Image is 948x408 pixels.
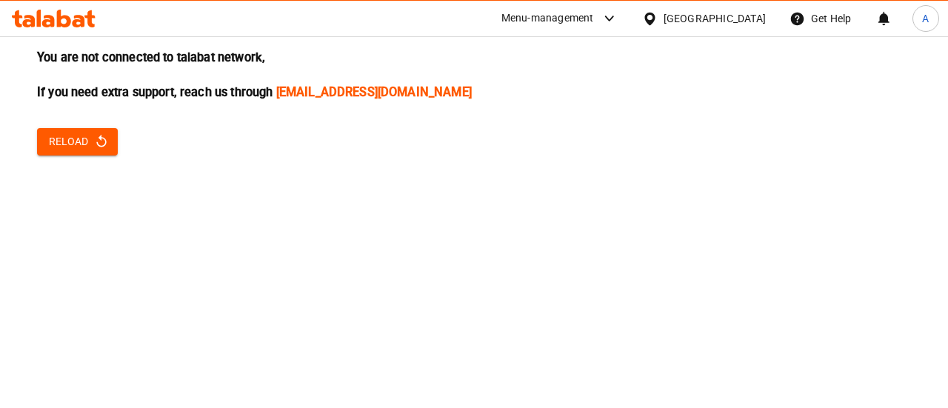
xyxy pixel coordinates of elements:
a: [EMAIL_ADDRESS][DOMAIN_NAME] [276,85,472,99]
span: A [922,10,929,27]
span: Reload [49,133,106,151]
button: Reload [37,128,118,155]
div: [GEOGRAPHIC_DATA] [664,10,766,27]
div: Menu-management [501,10,594,27]
h3: You are not connected to talabat network, If you need extra support, reach us through [37,49,911,101]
